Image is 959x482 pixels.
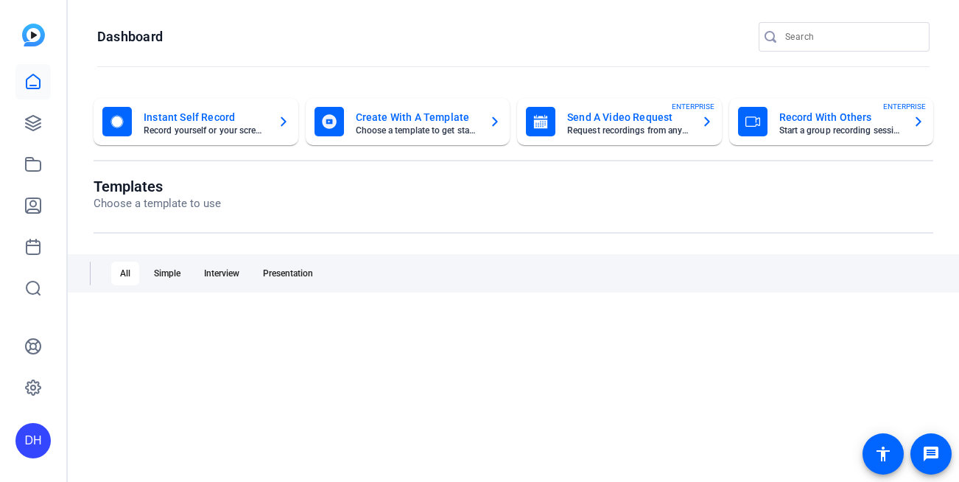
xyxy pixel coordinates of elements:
[195,262,248,285] div: Interview
[306,98,510,145] button: Create With A TemplateChoose a template to get started
[356,108,478,126] mat-card-title: Create With A Template
[94,98,298,145] button: Instant Self RecordRecord yourself or your screen
[144,126,266,135] mat-card-subtitle: Record yourself or your screen
[517,98,722,145] button: Send A Video RequestRequest recordings from anyone, anywhereENTERPRISE
[672,101,714,112] span: ENTERPRISE
[111,262,139,285] div: All
[785,28,918,46] input: Search
[254,262,322,285] div: Presentation
[883,101,926,112] span: ENTERPRISE
[22,24,45,46] img: blue-gradient.svg
[144,108,266,126] mat-card-title: Instant Self Record
[97,28,163,46] h1: Dashboard
[874,445,892,463] mat-icon: accessibility
[94,195,221,212] p: Choose a template to use
[145,262,189,285] div: Simple
[15,423,51,458] div: DH
[567,108,689,126] mat-card-title: Send A Video Request
[567,126,689,135] mat-card-subtitle: Request recordings from anyone, anywhere
[779,126,902,135] mat-card-subtitle: Start a group recording session
[94,178,221,195] h1: Templates
[356,126,478,135] mat-card-subtitle: Choose a template to get started
[729,98,934,145] button: Record With OthersStart a group recording sessionENTERPRISE
[922,445,940,463] mat-icon: message
[779,108,902,126] mat-card-title: Record With Others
